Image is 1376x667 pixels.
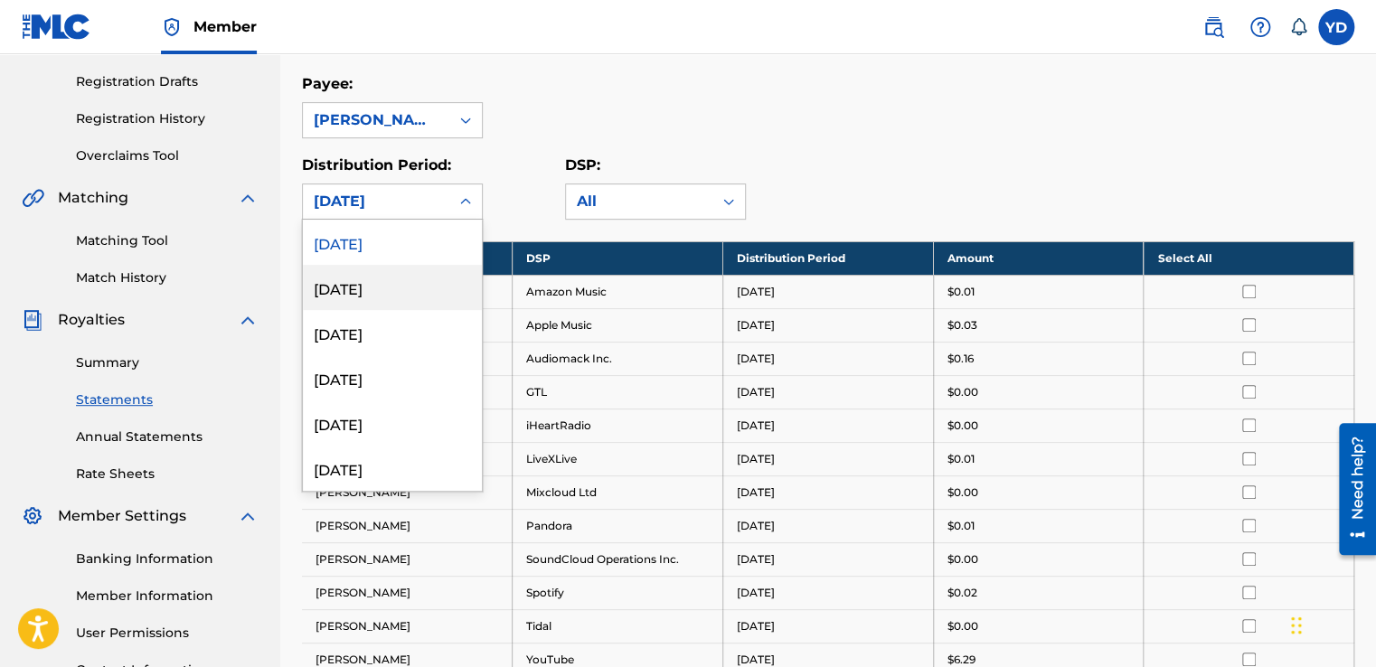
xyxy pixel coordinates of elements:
a: Banking Information [76,550,259,568]
a: Public Search [1195,9,1231,45]
p: $0.00 [947,384,978,400]
p: $0.03 [947,317,977,333]
td: [DATE] [722,442,933,475]
img: help [1249,16,1271,38]
a: Match History [76,268,259,287]
img: expand [237,505,259,527]
img: search [1202,16,1224,38]
td: [PERSON_NAME] [302,609,513,643]
div: [DATE] [303,400,482,446]
p: $0.01 [947,284,975,300]
td: [PERSON_NAME] [302,576,513,609]
th: DSP [513,241,723,275]
a: Overclaims Tool [76,146,259,165]
td: [DATE] [722,275,933,308]
td: [DATE] [722,308,933,342]
p: $0.01 [947,451,975,467]
img: Member Settings [22,505,43,527]
label: DSP: [565,156,600,174]
p: $0.01 [947,518,975,534]
td: Tidal [513,609,723,643]
td: Spotify [513,576,723,609]
p: $0.00 [947,484,978,501]
iframe: Resource Center [1325,417,1376,562]
a: Matching Tool [76,231,259,250]
td: [PERSON_NAME] [302,509,513,542]
td: Pandora [513,509,723,542]
td: [DATE] [722,576,933,609]
td: Amazon Music [513,275,723,308]
td: [DATE] [722,342,933,375]
th: Amount [933,241,1144,275]
span: Matching [58,187,128,209]
div: Widget de chat [1286,580,1376,667]
td: Mixcloud Ltd [513,475,723,509]
div: [DATE] [303,446,482,491]
div: [PERSON_NAME] [314,109,438,131]
a: Member Information [76,587,259,606]
p: $0.00 [947,418,978,434]
td: SoundCloud Operations Inc. [513,542,723,576]
p: $0.16 [947,351,974,367]
div: Glisser [1291,598,1302,653]
td: [DATE] [722,375,933,409]
p: $0.00 [947,551,978,568]
td: [DATE] [722,609,933,643]
div: Help [1242,9,1278,45]
div: All [577,191,702,212]
span: Member Settings [58,505,186,527]
td: LiveXLive [513,442,723,475]
td: Apple Music [513,308,723,342]
div: [DATE] [314,191,438,212]
div: [DATE] [303,355,482,400]
div: [DATE] [303,310,482,355]
p: $0.02 [947,585,977,601]
img: Royalties [22,309,43,331]
a: User Permissions [76,624,259,643]
div: Notifications [1289,18,1307,36]
td: GTL [513,375,723,409]
th: Select All [1144,241,1354,275]
img: Matching [22,187,44,209]
div: User Menu [1318,9,1354,45]
th: Distribution Period [722,241,933,275]
img: MLC Logo [22,14,91,40]
td: [DATE] [722,475,933,509]
label: Distribution Period: [302,156,451,174]
td: iHeartRadio [513,409,723,442]
td: [DATE] [722,542,933,576]
a: Rate Sheets [76,465,259,484]
div: [DATE] [303,220,482,265]
a: Summary [76,353,259,372]
span: Royalties [58,309,125,331]
td: [PERSON_NAME] [302,542,513,576]
label: Payee: [302,75,353,92]
td: Audiomack Inc. [513,342,723,375]
div: [DATE] [303,265,482,310]
img: expand [237,309,259,331]
td: [PERSON_NAME] [302,475,513,509]
span: Member [193,16,257,37]
a: Statements [76,390,259,409]
a: Annual Statements [76,427,259,446]
img: Top Rightsholder [161,16,183,38]
iframe: Chat Widget [1286,580,1376,667]
td: [DATE] [722,409,933,442]
a: Registration Drafts [76,72,259,91]
p: $0.00 [947,618,978,634]
td: [DATE] [722,509,933,542]
a: Registration History [76,109,259,128]
img: expand [237,187,259,209]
